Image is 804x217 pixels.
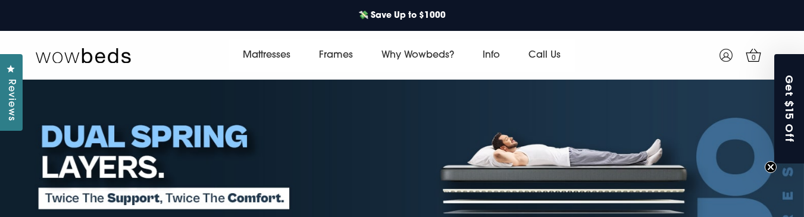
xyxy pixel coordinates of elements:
[305,39,367,72] a: Frames
[774,54,804,163] div: Get $15 OffClose teaser
[3,79,18,121] span: Reviews
[36,47,131,64] img: Wow Beds Logo
[783,74,797,143] span: Get $15 Off
[229,39,305,72] a: Mattresses
[367,39,468,72] a: Why Wowbeds?
[468,39,514,72] a: Info
[765,161,777,173] button: Close teaser
[514,39,575,72] a: Call Us
[748,52,760,64] span: 0
[739,40,768,70] a: 0
[352,4,452,28] a: 💸 Save Up to $1000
